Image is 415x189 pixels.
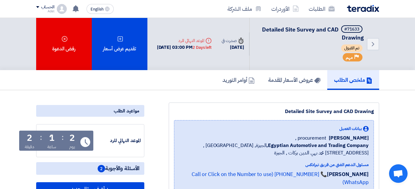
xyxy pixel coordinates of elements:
[341,44,362,52] span: تم القبول
[327,170,369,178] strong: [PERSON_NAME]
[222,44,244,51] div: [DATE]
[27,134,32,142] div: 2
[92,18,147,70] div: تقديم عرض أسعار
[304,2,340,16] a: الطلبات
[193,44,212,51] div: 2 Days left
[216,70,261,90] a: أوامر التوريد
[70,134,75,142] div: 2
[98,165,105,172] span: 2
[257,25,364,41] h5: Detailed Site Survey and CAD Drawing
[261,70,327,90] a: عروض الأسعار المقدمة
[61,132,64,143] div: :
[157,37,212,44] div: الموعد النهائي للرد
[47,144,56,150] div: ساعة
[174,108,374,115] div: Detailed Site Survey and CAD Drawing
[179,162,369,168] div: مسئول الدعم الفني من فريق تيرادكس
[40,132,42,143] div: :
[69,144,75,150] div: يوم
[25,144,34,150] div: دقيقة
[87,4,114,14] button: English
[98,165,139,172] span: الأسئلة والأجوبة
[91,7,104,11] span: English
[346,55,353,61] span: مهم
[266,2,304,16] a: الأوردرات
[192,170,369,186] a: 📞 [PHONE_NUMBER] (Call or Click on the Number to use WhatsApp)
[36,18,92,70] div: رفض الدعوة
[266,142,368,149] b: Egyptian Automotive and Trading Company,
[41,5,54,10] div: الحساب
[57,4,67,14] img: profile_test.png
[95,137,141,144] div: الموعد النهائي للرد
[389,164,408,183] div: Open chat
[327,70,379,90] a: ملخص الطلب
[36,105,144,117] div: مواعيد الطلب
[222,76,255,83] h5: أوامر التوريد
[157,44,212,51] div: [DATE] 03:00 PM
[222,2,266,16] a: ملف الشركة
[49,134,54,142] div: 1
[179,142,369,157] span: الجيزة, [GEOGRAPHIC_DATA] ,[STREET_ADDRESS] محمد بهي الدين بركات , الجيزة
[334,76,372,83] h5: ملخص الطلب
[36,10,54,13] div: Adel
[295,134,326,142] span: procurement ,
[344,27,359,31] div: #71633
[347,5,379,12] img: Teradix logo
[329,134,369,142] span: [PERSON_NAME]
[222,37,244,44] div: صدرت في
[339,125,362,132] span: بيانات العميل
[262,25,364,42] span: Detailed Site Survey and CAD Drawing
[268,76,320,83] h5: عروض الأسعار المقدمة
